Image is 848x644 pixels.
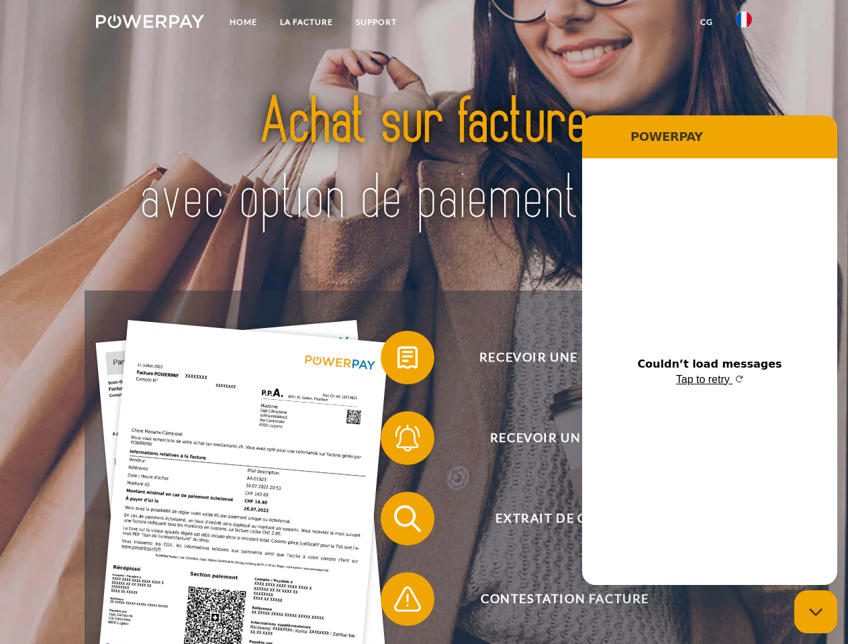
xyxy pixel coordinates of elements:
img: fr [736,11,752,28]
img: title-powerpay_fr.svg [128,64,720,257]
a: Home [218,10,269,34]
button: Contestation Facture [381,572,730,626]
iframe: Messaging window [582,115,837,585]
button: Recevoir un rappel? [381,411,730,465]
iframe: Button to launch messaging window [794,590,837,633]
a: CG [689,10,724,34]
img: logo-powerpay-white.svg [96,15,204,28]
img: qb_bell.svg [391,421,424,455]
span: Extrait de compte [400,492,729,545]
button: Recevoir une facture ? [381,331,730,384]
img: qb_search.svg [391,502,424,535]
button: Extrait de compte [381,492,730,545]
span: Recevoir un rappel? [400,411,729,465]
img: qb_bill.svg [391,341,424,374]
span: Recevoir une facture ? [400,331,729,384]
span: Contestation Facture [400,572,729,626]
a: Support [344,10,408,34]
a: LA FACTURE [269,10,344,34]
img: qb_warning.svg [391,582,424,616]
